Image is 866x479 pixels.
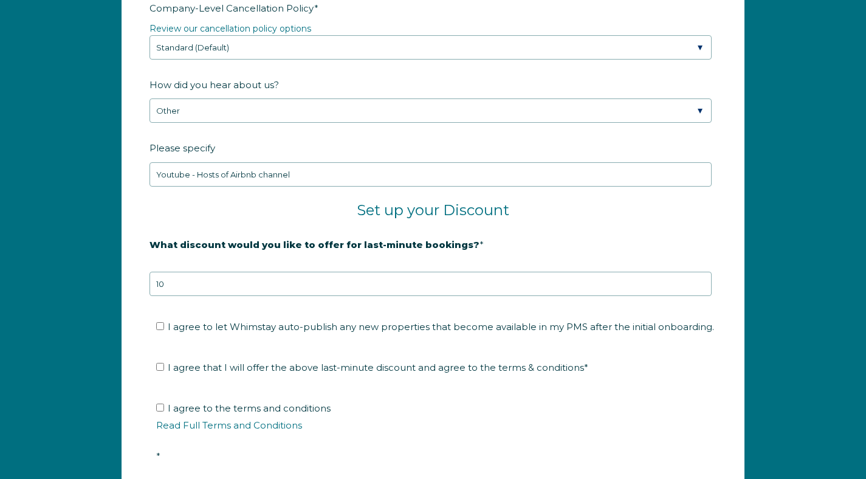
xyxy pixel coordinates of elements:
input: I agree to let Whimstay auto-publish any new properties that become available in my PMS after the... [156,322,164,330]
span: I agree to let Whimstay auto-publish any new properties that become available in my PMS after the... [168,321,714,333]
a: Read Full Terms and Conditions [156,419,302,431]
input: I agree to the terms and conditionsRead Full Terms and Conditions* [156,404,164,412]
strong: 20% is recommended, minimum of 10% [149,260,340,271]
span: Set up your Discount [357,201,509,219]
strong: What discount would you like to offer for last-minute bookings? [149,239,479,250]
input: I agree that I will offer the above last-minute discount and agree to the terms & conditions* [156,363,164,371]
span: I agree that I will offer the above last-minute discount and agree to the terms & conditions [168,362,588,373]
span: How did you hear about us? [149,75,279,94]
span: Please specify [149,139,215,157]
a: Review our cancellation policy options [149,23,311,34]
